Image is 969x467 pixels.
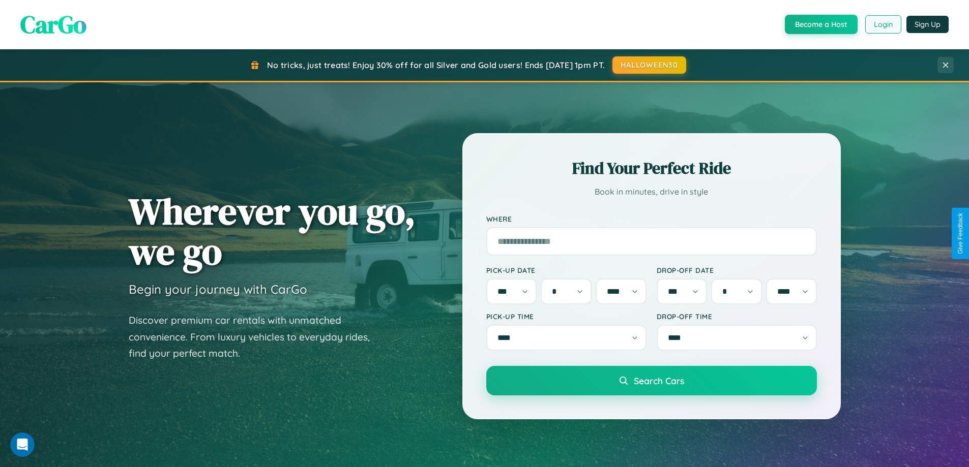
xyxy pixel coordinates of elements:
[657,312,817,321] label: Drop-off Time
[129,282,307,297] h3: Begin your journey with CarGo
[957,213,964,254] div: Give Feedback
[129,312,383,362] p: Discover premium car rentals with unmatched convenience. From luxury vehicles to everyday rides, ...
[785,15,858,34] button: Become a Host
[906,16,949,33] button: Sign Up
[486,312,647,321] label: Pick-up Time
[486,184,817,199] p: Book in minutes, drive in style
[612,56,686,74] button: HALLOWEEN30
[486,214,817,223] label: Where
[20,8,86,41] span: CarGo
[10,432,35,457] iframe: Intercom live chat
[486,266,647,274] label: Pick-up Date
[486,366,817,395] button: Search Cars
[657,266,817,274] label: Drop-off Date
[129,191,416,271] h1: Wherever you go, we go
[865,15,901,34] button: Login
[634,375,684,386] span: Search Cars
[267,60,605,70] span: No tricks, just treats! Enjoy 30% off for all Silver and Gold users! Ends [DATE] 1pm PT.
[486,157,817,179] h2: Find Your Perfect Ride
